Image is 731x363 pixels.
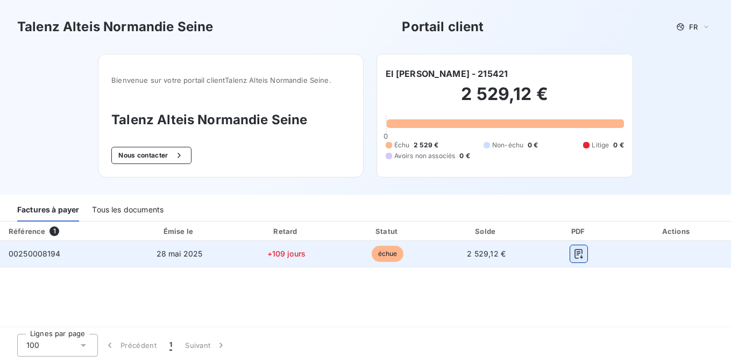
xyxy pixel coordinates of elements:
[26,340,39,351] span: 100
[237,226,335,237] div: Retard
[528,140,538,150] span: 0 €
[372,246,404,262] span: échue
[394,151,456,161] span: Avoirs non associés
[467,249,506,258] span: 2 529,12 €
[17,17,213,37] h3: Talenz Alteis Normandie Seine
[267,249,306,258] span: +109 jours
[492,140,523,150] span: Non-échu
[98,334,163,357] button: Précédent
[157,249,203,258] span: 28 mai 2025
[163,334,179,357] button: 1
[386,83,624,116] h2: 2 529,12 €
[384,132,388,140] span: 0
[9,227,45,236] div: Référence
[386,67,508,80] h6: EI [PERSON_NAME] - 215421
[49,226,59,236] span: 1
[414,140,438,150] span: 2 529 €
[111,110,350,130] h3: Talenz Alteis Normandie Seine
[394,140,410,150] span: Échu
[17,199,79,222] div: Factures à payer
[340,226,436,237] div: Statut
[92,199,164,222] div: Tous les documents
[592,140,609,150] span: Litige
[689,23,698,31] span: FR
[111,147,191,164] button: Nous contacter
[537,226,621,237] div: PDF
[459,151,470,161] span: 0 €
[9,249,61,258] span: 00250008194
[179,334,233,357] button: Suivant
[169,340,172,351] span: 1
[613,140,623,150] span: 0 €
[440,226,533,237] div: Solde
[625,226,729,237] div: Actions
[111,76,350,84] span: Bienvenue sur votre portail client Talenz Alteis Normandie Seine .
[126,226,233,237] div: Émise le
[402,17,484,37] h3: Portail client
